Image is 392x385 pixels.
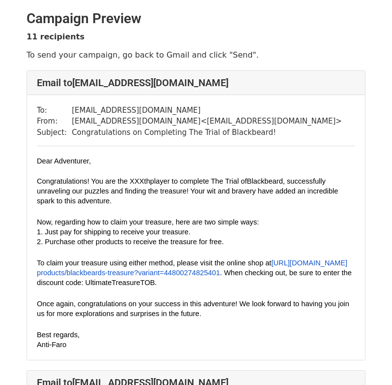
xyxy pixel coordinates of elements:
[27,10,365,27] h2: Campaign Preview
[37,259,352,287] span: . When checking out, be sure to enter the discount code: UltimateTreasureTOB.
[247,177,282,185] span: Blackbeard
[37,300,349,318] span: Once again, congratulations on your success in this adventure! We look forward to having you join...
[72,116,342,127] td: [EMAIL_ADDRESS][DOMAIN_NAME] < [EMAIL_ADDRESS][DOMAIN_NAME] >
[37,218,259,226] span: Now, regarding how to claim your treasure, here are two simple ways:
[72,127,342,138] td: Congratulations on Completing The Trial of Blackbeard!
[37,127,72,138] td: Subject:
[72,105,342,116] td: [EMAIL_ADDRESS][DOMAIN_NAME]
[37,228,43,236] span: 1.
[37,331,80,339] span: Best regards,
[45,238,224,246] span: Purchase other products to receive the treasure for free.
[37,157,150,185] span: Dear Adventurer, Congratulations! You are the XXXth
[27,50,365,60] p: To send your campaign, go back to Gmail and click "Send".
[37,105,72,116] td: To:
[37,341,66,349] span: Anti-Faro
[37,259,271,267] span: To claim your treasure using either method, please visit the online shop at
[37,116,72,127] td: From:
[37,177,338,205] span: player to complete The Trial of , successfully unraveling our puzzles and finding the treasure! Y...
[27,32,84,41] strong: 11 recipients
[45,228,191,236] span: Just pay for shipping to receive your treasure.
[37,77,355,89] h4: Email to [EMAIL_ADDRESS][DOMAIN_NAME]
[37,238,43,246] span: 2.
